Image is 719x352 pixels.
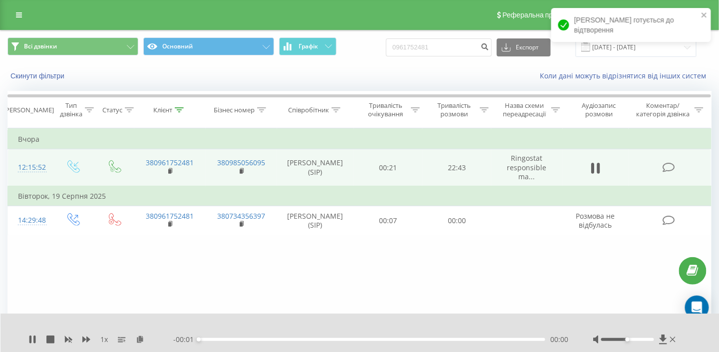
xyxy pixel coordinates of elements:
span: Графік [299,43,318,50]
td: 00:00 [422,206,491,235]
div: Тривалість очікування [363,101,409,118]
div: Коментар/категорія дзвінка [634,101,692,118]
div: Accessibility label [197,338,201,342]
div: [PERSON_NAME] готується до відтворення [551,8,711,42]
div: [PERSON_NAME] [3,106,54,114]
div: Клієнт [153,106,172,114]
td: Вівторок, 19 Серпня 2025 [8,186,712,206]
div: Аудіозапис розмови [572,101,626,118]
span: Розмова не відбулась [576,211,615,230]
div: 12:15:52 [18,158,42,177]
td: Вчора [8,129,712,149]
button: Експорт [497,38,551,56]
a: 380734356397 [217,211,265,221]
div: Тривалість розмови [431,101,477,118]
span: Ringostat responsible ma... [507,153,547,181]
td: [PERSON_NAME] (SIP) [277,149,354,186]
a: 380961752481 [146,158,194,167]
td: 22:43 [422,149,491,186]
button: Всі дзвінки [7,37,138,55]
div: Співробітник [288,106,329,114]
div: Назва схеми переадресації [500,101,549,118]
div: Статус [102,106,122,114]
div: 14:29:48 [18,211,42,230]
button: close [701,11,708,20]
button: Основний [143,37,274,55]
span: - 00:01 [173,335,199,345]
input: Пошук за номером [386,38,492,56]
span: 00:00 [550,335,568,345]
div: Accessibility label [626,338,630,342]
td: [PERSON_NAME] (SIP) [277,206,354,235]
a: 380961752481 [146,211,194,221]
div: Бізнес номер [214,106,255,114]
span: 1 x [100,335,108,345]
button: Графік [279,37,337,55]
span: Всі дзвінки [24,42,57,50]
div: Open Intercom Messenger [685,296,709,320]
div: Тип дзвінка [60,101,82,118]
td: 00:07 [354,206,423,235]
a: Коли дані можуть відрізнятися вiд інших систем [540,71,712,80]
a: 380985056095 [217,158,265,167]
button: Скинути фільтри [7,71,69,80]
span: Реферальна програма [503,11,576,19]
td: 00:21 [354,149,423,186]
